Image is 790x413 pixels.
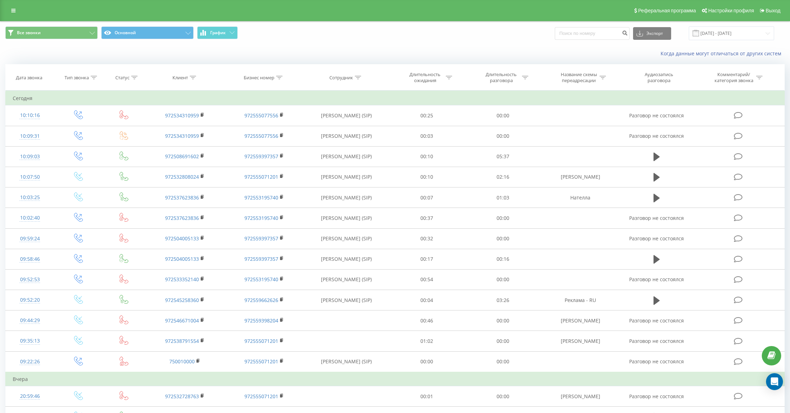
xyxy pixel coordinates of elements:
[465,351,541,372] td: 00:00
[244,276,278,283] a: 972553195740
[244,173,278,180] a: 972555071201
[629,358,684,365] span: Разговор не состоялся
[465,331,541,351] td: 00:00
[13,232,47,246] div: 09:59:24
[304,228,389,249] td: [PERSON_NAME] (SIP)
[172,75,188,81] div: Клиент
[389,228,465,249] td: 00:32
[16,75,42,81] div: Дата звонка
[465,310,541,331] td: 00:00
[13,129,47,143] div: 10:09:31
[13,334,47,348] div: 09:35:13
[101,26,194,39] button: Основной
[244,358,278,365] a: 972555071201
[629,338,684,344] span: Разговор не состоялся
[555,27,630,40] input: Поиск по номеру
[389,290,465,310] td: 00:04
[465,249,541,269] td: 00:16
[165,338,199,344] a: 972538791554
[244,194,278,201] a: 972553195740
[465,208,541,228] td: 00:00
[541,167,620,187] td: [PERSON_NAME]
[13,170,47,184] div: 10:07:50
[766,373,783,390] div: Open Intercom Messenger
[482,72,520,84] div: Длительность разговора
[165,276,199,283] a: 972533352140
[389,310,465,331] td: 00:46
[165,215,199,221] a: 972537623836
[389,331,465,351] td: 01:02
[244,132,278,139] a: 972555077556
[244,338,278,344] a: 972555071201
[304,146,389,167] td: [PERSON_NAME] (SIP)
[165,255,199,262] a: 972504005133
[5,26,98,39] button: Все звонки
[304,351,389,372] td: [PERSON_NAME] (SIP)
[629,215,684,221] span: Разговор не состоялся
[13,293,47,307] div: 09:52:20
[115,75,129,81] div: Статус
[244,75,274,81] div: Бизнес номер
[17,30,41,36] span: Все звонки
[165,194,199,201] a: 972537623836
[465,290,541,310] td: 03:26
[329,75,353,81] div: Сотрудник
[65,75,89,81] div: Тип звонка
[541,331,620,351] td: [PERSON_NAME]
[633,27,671,40] button: Экспорт
[304,249,389,269] td: [PERSON_NAME] (SIP)
[244,215,278,221] a: 972553195740
[169,358,195,365] a: 750010000
[13,252,47,266] div: 09:58:46
[389,351,465,372] td: 00:00
[165,297,199,303] a: 972545258360
[165,235,199,242] a: 972504005133
[629,276,684,283] span: Разговор не состоялся
[389,126,465,146] td: 00:03
[389,187,465,208] td: 00:07
[244,112,278,119] a: 972555077556
[389,386,465,407] td: 00:01
[465,146,541,167] td: 05:37
[629,393,684,400] span: Разговор не состоялся
[244,235,278,242] a: 972559397357
[165,112,199,119] a: 972534310959
[661,50,785,57] a: Когда данные могут отличаться от других систем
[165,132,199,139] a: 972534310959
[541,386,620,407] td: [PERSON_NAME]
[304,208,389,228] td: [PERSON_NAME] (SIP)
[629,235,684,242] span: Разговор не состоялся
[465,187,541,208] td: 01:03
[197,26,238,39] button: График
[13,273,47,286] div: 09:52:53
[244,393,278,400] a: 972555071201
[244,297,278,303] a: 972559662626
[465,386,541,407] td: 00:00
[304,105,389,126] td: [PERSON_NAME] (SIP)
[13,109,47,122] div: 10:10:16
[638,8,696,13] span: Реферальная программа
[13,355,47,369] div: 09:22:26
[708,8,754,13] span: Настройки профиля
[713,72,754,84] div: Комментарий/категория звонка
[304,269,389,290] td: [PERSON_NAME] (SIP)
[244,153,278,160] a: 972559397357
[165,317,199,324] a: 972546671004
[244,255,278,262] a: 972559397357
[389,146,465,167] td: 00:10
[6,91,785,105] td: Сегодня
[304,167,389,187] td: [PERSON_NAME] (SIP)
[13,389,47,403] div: 20:59:46
[6,372,785,386] td: Вчера
[465,228,541,249] td: 00:00
[165,393,199,400] a: 972532728763
[406,72,444,84] div: Длительность ожидания
[541,290,620,310] td: Реклама - RU
[244,317,278,324] a: 972559398204
[629,317,684,324] span: Разговор не состоялся
[210,30,226,35] span: График
[465,105,541,126] td: 00:00
[304,290,389,310] td: [PERSON_NAME] (SIP)
[465,126,541,146] td: 00:00
[389,249,465,269] td: 00:17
